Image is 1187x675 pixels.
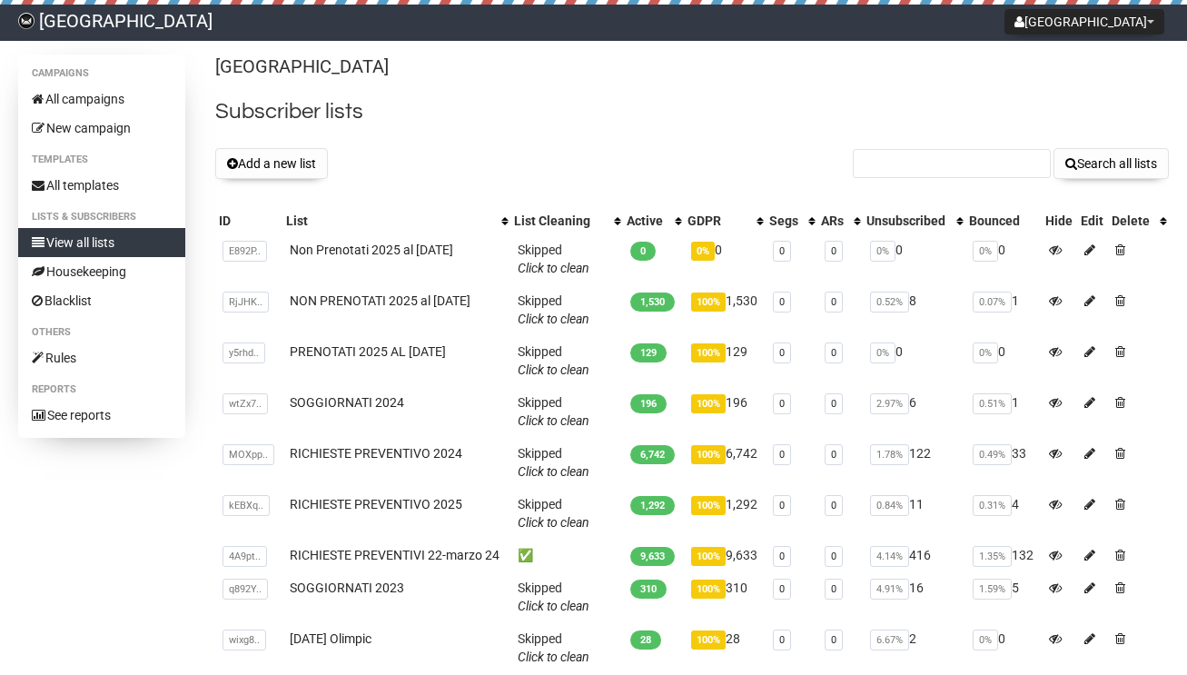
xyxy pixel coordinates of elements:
[18,206,185,228] li: Lists & subscribers
[831,634,836,646] a: 0
[518,261,589,275] a: Click to clean
[779,245,785,257] a: 0
[223,495,270,516] span: kEBXq..
[286,212,492,230] div: List
[290,293,470,308] a: NON PRENOTATI 2025 al [DATE]
[863,539,965,571] td: 416
[965,437,1042,488] td: 33
[965,622,1042,673] td: 0
[223,444,274,465] span: MOXpp..
[215,148,328,179] button: Add a new list
[215,208,282,233] th: ID: No sort applied, sorting is disabled
[290,243,453,257] a: Non Prenotati 2025 al [DATE]
[518,631,589,664] span: Skipped
[965,539,1042,571] td: 132
[779,296,785,308] a: 0
[831,449,836,461] a: 0
[870,546,909,567] span: 4.14%
[518,464,589,479] a: Click to clean
[779,449,785,461] a: 0
[831,583,836,595] a: 0
[973,342,998,363] span: 0%
[831,398,836,410] a: 0
[870,393,909,414] span: 2.97%
[290,497,462,511] a: RICHIESTE PREVENTIVO 2025
[684,284,767,335] td: 1,530
[691,293,726,312] span: 100%
[18,379,185,401] li: Reports
[290,344,446,359] a: PRENOTATI 2025 AL [DATE]
[863,571,965,622] td: 16
[18,343,185,372] a: Rules
[691,343,726,362] span: 100%
[223,630,266,650] span: wixg8..
[973,546,1012,567] span: 1.35%
[973,444,1012,465] span: 0.49%
[18,13,35,29] img: 4f4ef03053165e880dc35263d9f96771
[863,335,965,386] td: 0
[627,212,665,230] div: Active
[870,579,909,600] span: 4.91%
[18,228,185,257] a: View all lists
[18,114,185,143] a: New campaign
[630,580,667,599] span: 310
[831,245,836,257] a: 0
[779,347,785,359] a: 0
[691,580,726,599] span: 100%
[863,488,965,539] td: 11
[290,395,404,410] a: SOGGIORNATI 2024
[518,395,589,428] span: Skipped
[290,581,404,595] a: SOGGIORNATI 2023
[684,571,767,622] td: 310
[223,546,267,567] span: 4A9pt..
[973,241,998,262] span: 0%
[630,343,667,362] span: 129
[684,437,767,488] td: 6,742
[518,599,589,613] a: Click to clean
[518,581,589,613] span: Skipped
[518,515,589,530] a: Click to clean
[223,579,268,600] span: q892Y..
[518,497,589,530] span: Skipped
[863,622,965,673] td: 2
[691,630,726,650] span: 100%
[223,393,268,414] span: wtZx7..
[863,284,965,335] td: 8
[215,95,1169,128] h2: Subscriber lists
[817,208,863,233] th: ARs: No sort applied, activate to apply an ascending sort
[18,84,185,114] a: All campaigns
[965,208,1042,233] th: Bounced: No sort applied, sorting is disabled
[863,208,965,233] th: Unsubscribed: No sort applied, activate to apply an ascending sort
[684,335,767,386] td: 129
[779,583,785,595] a: 0
[18,257,185,286] a: Housekeeping
[1042,208,1077,233] th: Hide: No sort applied, sorting is disabled
[831,296,836,308] a: 0
[870,630,909,650] span: 6.67%
[1108,208,1169,233] th: Delete: No sort applied, activate to apply an ascending sort
[510,208,623,233] th: List Cleaning: No sort applied, activate to apply an ascending sort
[623,208,683,233] th: Active: No sort applied, activate to apply an ascending sort
[863,233,965,284] td: 0
[969,212,1038,230] div: Bounced
[684,386,767,437] td: 196
[518,362,589,377] a: Click to clean
[779,551,785,562] a: 0
[514,212,605,230] div: List Cleaning
[870,292,909,313] span: 0.52%
[821,212,845,230] div: ARs
[973,579,1012,600] span: 1.59%
[691,242,715,261] span: 0%
[630,496,675,515] span: 1,292
[518,344,589,377] span: Skipped
[518,243,589,275] span: Skipped
[691,394,726,413] span: 100%
[973,630,998,650] span: 0%
[965,284,1042,335] td: 1
[684,233,767,284] td: 0
[973,292,1012,313] span: 0.07%
[965,386,1042,437] td: 1
[691,496,726,515] span: 100%
[1112,212,1151,230] div: Delete
[831,500,836,511] a: 0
